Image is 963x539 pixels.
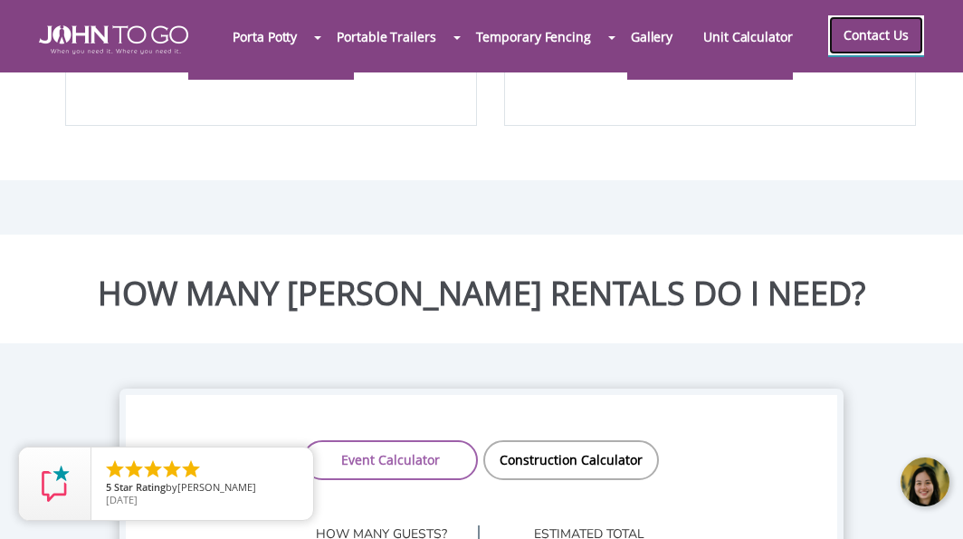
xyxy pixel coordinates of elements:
[123,458,145,480] li: 
[161,458,183,480] li: 
[106,482,299,495] span: by
[114,480,166,494] span: Star Rating
[14,275,949,312] h2: HOW MANY [PERSON_NAME] RENTALS DO I NEED?
[106,493,138,506] span: [DATE]
[461,17,606,56] a: Temporary Fencing
[37,466,73,502] img: Review Rating
[177,480,256,494] span: [PERSON_NAME]
[321,17,451,56] a: Portable Trailers
[180,458,202,480] li: 
[142,458,164,480] li: 
[615,17,688,56] a: Gallery
[483,440,659,480] a: Construction Calculator
[217,17,312,56] a: Porta Potty
[104,458,126,480] li: 
[106,480,111,494] span: 5
[828,15,924,55] a: Contact Us
[302,440,478,480] a: Event Calculator
[39,25,188,54] img: JOHN to go
[887,444,963,520] iframe: Live Chat Button
[688,17,808,56] a: Unit Calculator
